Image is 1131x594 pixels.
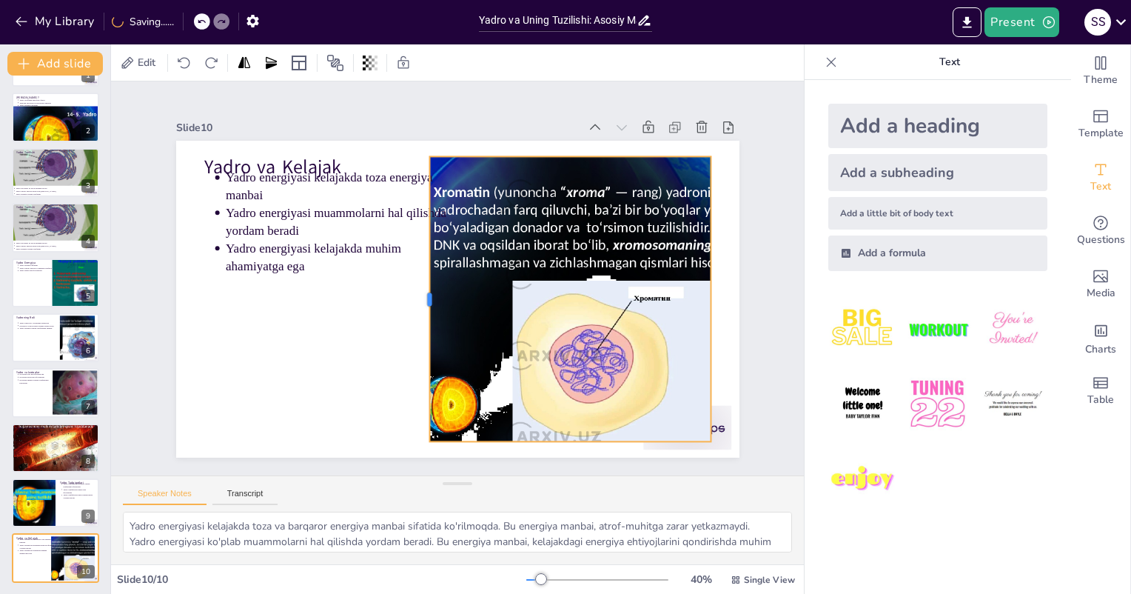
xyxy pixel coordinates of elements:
[19,267,73,270] p: Yadro kuchli kuchlar yordamida barqaror
[81,455,95,468] div: 8
[19,434,95,437] p: Radioaktivlik tibbiyotda qo'llaniladi
[63,488,95,493] p: Yadro tadqiqotlari tibbiyotda qo'llaniladi
[843,44,1056,80] p: Text
[16,370,56,375] p: Yadro va Izotoplar
[1087,392,1114,408] span: Table
[1087,285,1115,301] span: Media
[63,483,95,488] p: Yadro tadqiqotlari energiya ishlab chiqarishga qaratilgan
[953,7,981,37] button: Export to PowerPoint
[212,489,278,505] button: Transcript
[1071,364,1130,418] div: Add a table
[16,244,91,247] p: Yadro kuchli kuchlar bilan bog'[PERSON_NAME]
[81,290,95,303] div: 5
[828,370,897,438] img: 4.jpeg
[19,549,56,554] p: Yadro energiyasi kelajakda muhim ahamiyatga ega
[16,242,91,245] p: Yadro protonlar va neytronlardan iborat
[19,321,56,324] p: Yadro kimyoviy xossalarni belgilaydi
[828,295,897,364] img: 1.jpeg
[135,56,158,70] span: Edit
[81,510,95,523] div: 9
[16,193,91,196] p: Yadro energiya ishlab chiqaradi
[12,533,99,582] div: 10
[81,400,95,413] div: 7
[903,295,972,364] img: 2.jpeg
[215,128,470,181] p: Yadro va Kelajak
[123,512,792,553] textarea: Yadro energiyasi kelajakda toza va barqaror energiya manbai sifatida ko'rilmoqda. Bu energiya man...
[1090,178,1111,195] span: Text
[16,260,73,264] p: Yadro Energiya
[1084,9,1111,36] div: s s
[16,187,91,190] p: Yadro protonlar va neytronlardan iborat
[12,478,99,527] div: 9
[19,269,73,272] p: Yadro tibbiyotda qo'llaniladi
[1071,151,1130,204] div: Add text boxes
[1071,98,1130,151] div: Add ready made slides
[81,124,95,138] div: 2
[1085,341,1116,358] span: Charts
[683,573,719,587] div: 40 %
[1084,7,1111,37] button: s s
[112,15,174,29] div: Saving......
[123,489,207,505] button: Speaker Notes
[19,264,73,267] p: Yadro energiya manbai
[828,236,1047,271] div: Add a formula
[16,205,95,210] p: Yadro Tuzilishi
[19,99,95,101] p: Yadro atomning markaziy qismi
[81,235,95,248] div: 4
[979,370,1047,438] img: 6.jpeg
[81,69,95,82] div: 1
[227,216,462,275] p: Yadro energiyasi kelajakda muhim ahamiyatga ega
[12,148,99,197] div: https://cdn.sendsteps.com/images/logo/sendsteps_logo_white.pnghttps://cdn.sendsteps.com/images/lo...
[19,104,95,107] p: Yadro energiya manbai
[16,535,56,540] p: Yadro va Kelajak
[77,565,95,578] div: 10
[19,544,56,549] p: Yadro energiyasi muammolarni hal qilishda yordam beradi
[16,425,95,430] p: Yadro va Radioaktivlik
[12,258,99,307] div: https://cdn.sendsteps.com/images/logo/sendsteps_logo_white.pnghttps://cdn.sendsteps.com/images/lo...
[828,197,1047,230] div: Add a little bit of body text
[1077,232,1125,248] span: Questions
[12,424,99,473] div: 8
[19,373,56,376] p: Izotoplar turli neytronlarga ega
[81,344,95,358] div: 6
[979,295,1047,364] img: 3.jpeg
[1071,44,1130,98] div: Change the overall theme
[19,429,95,432] p: Ba'zi yadrolar barqaror emas
[16,247,91,250] p: Yadro energiya ishlab chiqaradi
[7,52,103,76] button: Add slide
[16,95,95,99] p: [PERSON_NAME]?
[1071,204,1130,258] div: Get real-time input from your audience
[117,573,526,587] div: Slide 10 / 10
[12,203,99,252] div: https://cdn.sendsteps.com/images/logo/sendsteps_logo_white.pnghttps://cdn.sendsteps.com/images/lo...
[1071,258,1130,311] div: Add images, graphics, shapes or video
[19,432,95,435] p: Radioaktiv yadrolar energiya chiqaradi
[19,324,56,327] p: Protonlar va neytronlar atomni tashkil etadi
[12,368,99,417] div: https://cdn.sendsteps.com/images/logo/sendsteps_logo_white.pnghttps://cdn.sendsteps.com/images/lo...
[287,51,311,75] div: Layout
[828,104,1047,148] div: Add a heading
[326,54,344,72] span: Position
[19,101,95,104] p: Yadroda protonlar va neytronlar mavjud
[1071,311,1130,364] div: Add charts and graphs
[12,93,99,141] div: https://cdn.sendsteps.com/images/logo/sendsteps_logo_white.pnghttps://cdn.sendsteps.com/images/lo...
[19,379,56,384] p: Izotoplar energiya ishlab chiqarishda ishlatiladi
[744,574,795,586] span: Single View
[1084,72,1118,88] span: Theme
[235,145,469,204] p: Yadro energiyasi kelajakda toza energiya manbai
[828,445,897,514] img: 7.jpeg
[12,313,99,362] div: https://cdn.sendsteps.com/images/logo/sendsteps_logo_white.pnghttps://cdn.sendsteps.com/images/lo...
[1078,125,1124,141] span: Template
[479,10,637,31] input: Insert title
[828,154,1047,191] div: Add a subheading
[16,316,56,320] p: Yadroning Roli
[192,92,595,148] div: Slide 10
[19,376,56,379] p: Izotoplar tibbiyotda qo'llaniladi
[16,150,95,155] p: Yadro Tuzilishi
[19,538,56,543] p: Yadro energiyasi kelajakda toza energiya manbai
[19,327,56,330] p: Yadro energiya ishlab chiqarishda muhim
[16,190,91,193] p: Yadro kuchli kuchlar bilan bog'[PERSON_NAME]
[81,179,95,193] div: 3
[60,481,95,485] p: Yadro Tadqiqotlari
[11,10,101,33] button: My Library
[231,181,466,240] p: Yadro energiyasi muammolarni hal qilishda yordam beradi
